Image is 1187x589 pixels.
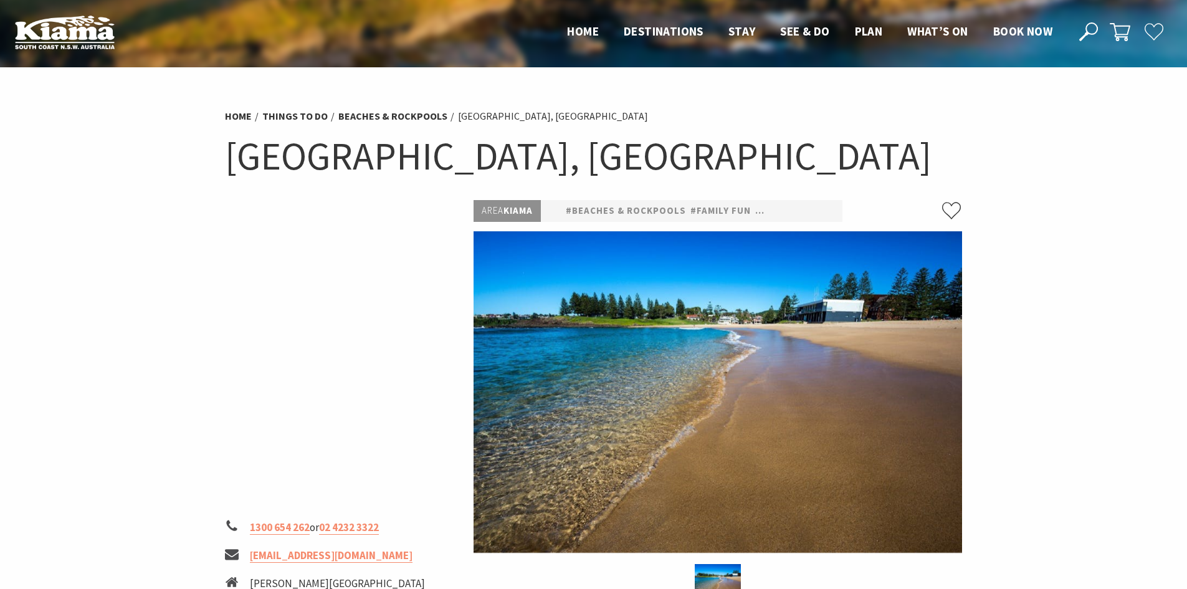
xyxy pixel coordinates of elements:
img: Surf Beach [474,231,962,553]
span: Area [482,204,503,216]
h1: [GEOGRAPHIC_DATA], [GEOGRAPHIC_DATA] [225,131,963,181]
a: #Natural Attractions [755,203,877,219]
p: Kiama [474,200,541,222]
a: #Beaches & Rockpools [566,203,686,219]
a: 1300 654 262 [250,520,310,535]
li: or [225,519,464,536]
a: 02 4232 3322 [319,520,379,535]
a: Home [225,110,252,123]
span: Destinations [624,24,703,39]
span: Home [567,24,599,39]
span: What’s On [907,24,968,39]
a: Things To Do [262,110,328,123]
a: #Family Fun [690,203,751,219]
a: [EMAIL_ADDRESS][DOMAIN_NAME] [250,548,412,563]
li: [GEOGRAPHIC_DATA], [GEOGRAPHIC_DATA] [458,108,648,125]
span: Book now [993,24,1052,39]
span: Stay [728,24,756,39]
a: Beaches & Rockpools [338,110,447,123]
nav: Main Menu [555,22,1065,42]
span: See & Do [780,24,829,39]
span: Plan [855,24,883,39]
img: Kiama Logo [15,15,115,49]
